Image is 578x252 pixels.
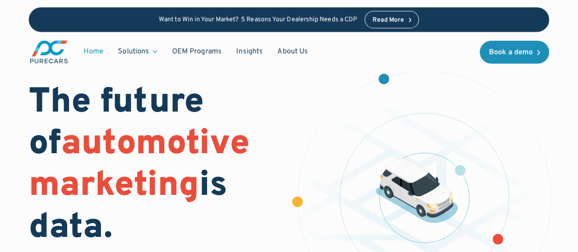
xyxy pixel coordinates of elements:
div: Read More [372,17,404,23]
img: illustration of a vehicle [376,158,458,223]
a: Read More [365,11,419,28]
p: Want to Win in Your Market? 5 Reasons Your Dealership Needs a CDP [159,16,357,24]
img: purecars logo [29,39,69,64]
div: Solutions [118,47,149,57]
a: main [29,39,69,64]
a: Home [76,43,111,60]
a: Insights [229,43,270,60]
a: About Us [270,43,315,60]
a: Book a demo [480,41,549,64]
div: Solutions [111,43,164,60]
a: OEM Programs [164,43,229,60]
div: Book a demo [489,49,533,56]
span: automotive marketing [29,123,249,208]
h1: The future of is data. [29,82,278,249]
